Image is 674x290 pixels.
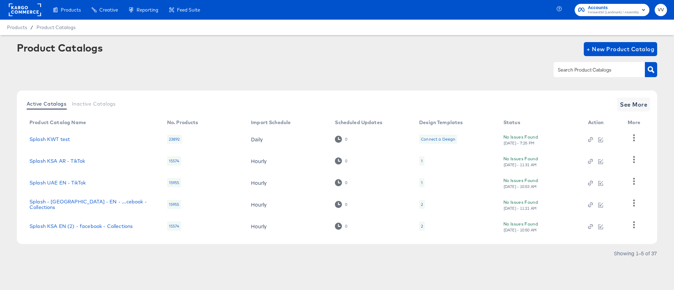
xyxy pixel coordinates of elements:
[27,25,37,30] span: /
[620,100,647,109] span: See More
[29,180,86,186] a: Splash UAE EN - TikTok
[99,7,118,13] span: Creative
[167,135,182,144] div: 23892
[345,159,348,163] div: 0
[167,200,181,209] div: 15955
[345,202,348,207] div: 0
[614,251,657,256] div: Showing 1–5 of 37
[419,200,425,209] div: 2
[245,128,329,150] td: Daily
[29,120,86,125] div: Product Catalog Name
[421,136,455,142] div: Connect a Design
[421,158,423,164] div: 1
[37,25,75,30] a: Product Catalogs
[167,178,181,187] div: 15955
[575,4,649,16] button: AccountsForward3d (Landmark) / Assembly
[29,136,70,142] a: Splash KWT test
[419,178,424,187] div: 1
[335,201,347,208] div: 0
[421,202,423,207] div: 2
[588,4,639,12] span: Accounts
[72,101,116,107] span: Inactive Catalogs
[345,180,348,185] div: 0
[167,156,181,166] div: 15574
[137,7,158,13] span: Reporting
[345,137,348,142] div: 0
[556,66,631,74] input: Search Product Catalogs
[498,117,582,128] th: Status
[167,222,181,231] div: 15574
[617,97,650,112] button: See More
[419,135,457,144] div: Connect a Design
[588,10,639,15] span: Forward3d (Landmark) / Assembly
[29,158,85,164] a: Splash KSA AR - TikTok
[245,172,329,194] td: Hourly
[335,120,382,125] div: Scheduled Updates
[335,223,347,229] div: 0
[419,222,425,231] div: 2
[419,120,463,125] div: Design Templates
[17,42,103,53] div: Product Catalogs
[27,101,66,107] span: Active Catalogs
[61,7,81,13] span: Products
[177,7,200,13] span: Feed Suite
[421,223,423,229] div: 2
[251,120,291,125] div: Import Schedule
[245,194,329,215] td: Hourly
[7,25,27,30] span: Products
[29,223,133,229] a: Splash KSA EN (2) - facebook - Collections
[335,136,347,142] div: 0
[655,4,667,16] button: VV
[335,179,347,186] div: 0
[658,6,664,14] span: VV
[421,180,423,186] div: 1
[167,120,198,125] div: No. Products
[29,199,153,210] a: Splash - [GEOGRAPHIC_DATA] - EN - ...cebook - Collections
[582,117,622,128] th: Action
[245,215,329,237] td: Hourly
[584,42,657,56] button: + New Product Catalog
[622,117,649,128] th: More
[335,157,347,164] div: 0
[419,156,424,166] div: 1
[345,224,348,229] div: 0
[587,44,654,54] span: + New Product Catalog
[245,150,329,172] td: Hourly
